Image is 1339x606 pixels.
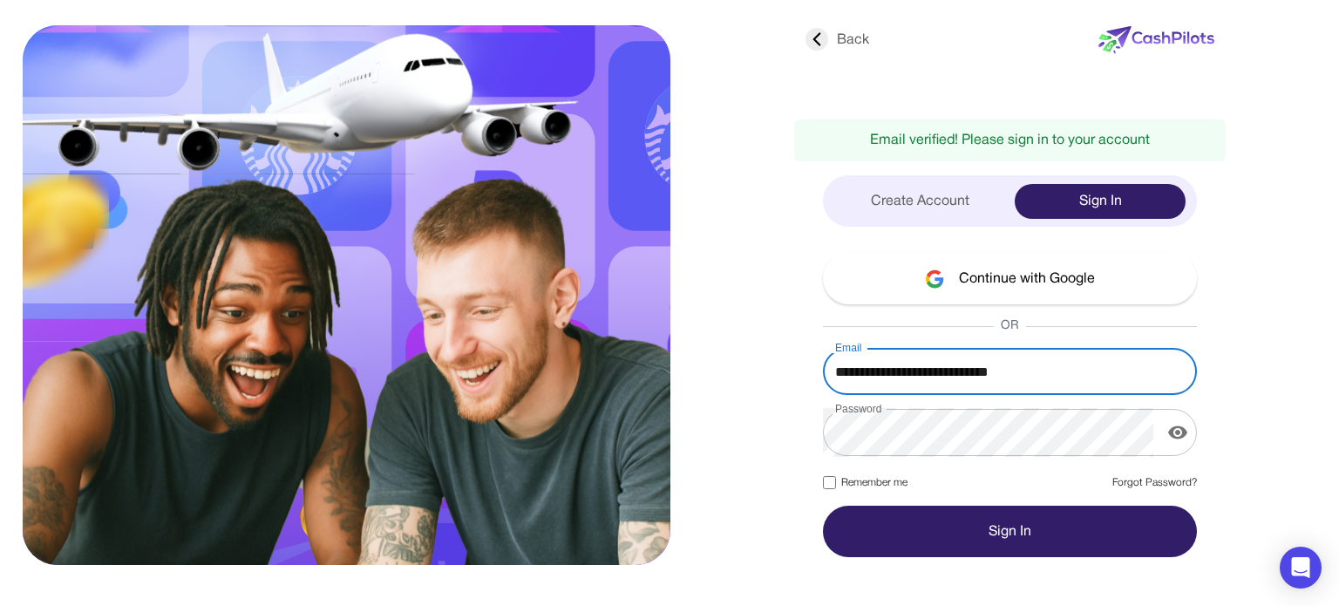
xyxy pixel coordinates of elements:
img: google-logo.svg [925,269,945,289]
label: Remember me [823,475,907,491]
label: Password [835,401,882,416]
span: OR [994,317,1026,335]
div: Open Intercom Messenger [1280,547,1322,589]
div: Create Account [834,184,1005,219]
div: Email verified! Please sign in to your account [794,119,1226,161]
button: Sign In [823,506,1197,557]
a: Forgot Password? [1112,475,1197,491]
img: new-logo.svg [1098,26,1214,54]
label: Email [835,340,862,355]
img: sing-in.svg [23,25,670,565]
div: Sign In [1015,184,1186,219]
div: Back [805,30,869,51]
input: Remember me [823,476,836,489]
button: display the password [1160,415,1195,450]
button: Continue with Google [823,253,1197,304]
